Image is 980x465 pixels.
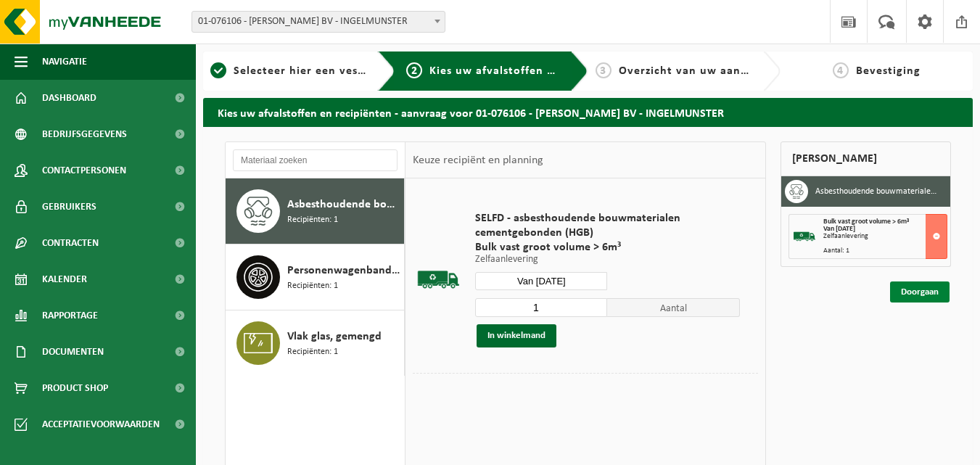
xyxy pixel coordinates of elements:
p: Zelfaanlevering [475,255,739,265]
span: Contracten [42,225,99,261]
span: Dashboard [42,80,96,116]
span: Bulk vast groot volume > 6m³ [475,240,739,255]
button: Asbesthoudende bouwmaterialen cementgebonden (hechtgebonden) Recipiënten: 1 [226,178,405,244]
span: Contactpersonen [42,152,126,189]
span: Acceptatievoorwaarden [42,406,160,443]
span: Overzicht van uw aanvraag [619,65,772,77]
button: In winkelmand [477,324,556,347]
input: Materiaal zoeken [233,149,398,171]
span: Bedrijfsgegevens [42,116,127,152]
span: Vlak glas, gemengd [287,328,382,345]
span: Asbesthoudende bouwmaterialen cementgebonden (hechtgebonden) [287,196,400,213]
h3: Asbesthoudende bouwmaterialen cementgebonden (hechtgebonden) [815,180,939,203]
span: Recipiënten: 1 [287,213,338,227]
span: Gebruikers [42,189,96,225]
span: Recipiënten: 1 [287,345,338,359]
span: Rapportage [42,297,98,334]
span: Product Shop [42,370,108,406]
span: Selecteer hier een vestiging [234,65,390,77]
span: Bevestiging [856,65,921,77]
div: Zelfaanlevering [823,233,947,240]
span: Documenten [42,334,104,370]
span: Kies uw afvalstoffen en recipiënten [429,65,629,77]
button: Personenwagenbanden met en zonder velg Recipiënten: 1 [226,244,405,310]
h2: Kies uw afvalstoffen en recipiënten - aanvraag voor 01-076106 - [PERSON_NAME] BV - INGELMUNSTER [203,98,973,126]
input: Selecteer datum [475,272,607,290]
span: 4 [833,62,849,78]
span: 1 [210,62,226,78]
strong: Van [DATE] [823,225,855,233]
div: Aantal: 1 [823,247,947,255]
span: 3 [596,62,612,78]
span: 2 [406,62,422,78]
span: Navigatie [42,44,87,80]
span: SELFD - asbesthoudende bouwmaterialen cementgebonden (HGB) [475,211,739,240]
span: Bulk vast groot volume > 6m³ [823,218,909,226]
span: 01-076106 - JONCKHEERE DIETER BV - INGELMUNSTER [192,11,445,33]
span: 01-076106 - JONCKHEERE DIETER BV - INGELMUNSTER [192,12,445,32]
button: Vlak glas, gemengd Recipiënten: 1 [226,310,405,376]
span: Aantal [607,298,739,317]
div: Keuze recipiënt en planning [405,142,551,178]
span: Personenwagenbanden met en zonder velg [287,262,400,279]
div: [PERSON_NAME] [781,141,951,176]
span: Recipiënten: 1 [287,279,338,293]
span: Kalender [42,261,87,297]
a: 1Selecteer hier een vestiging [210,62,366,80]
a: Doorgaan [890,281,950,303]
